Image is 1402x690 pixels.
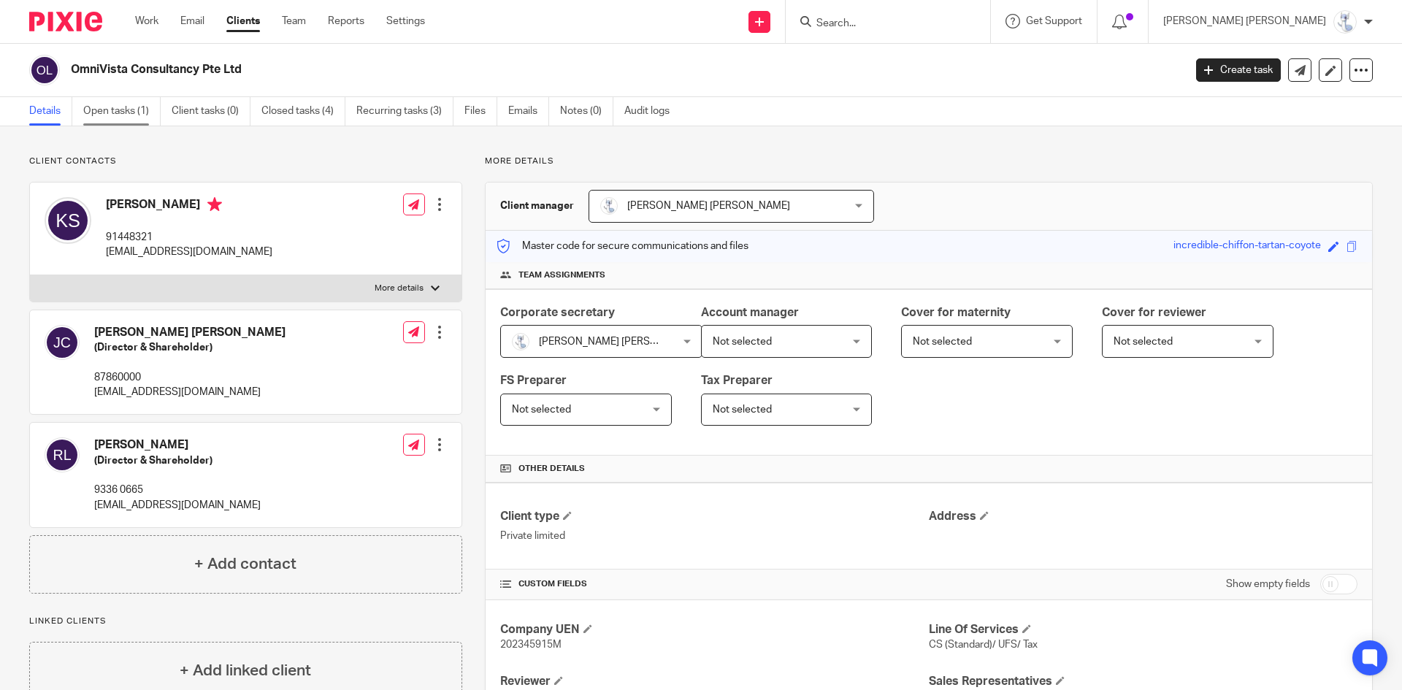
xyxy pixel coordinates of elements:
a: Details [29,97,72,126]
span: Not selected [713,405,772,415]
a: Team [282,14,306,28]
p: [PERSON_NAME] [PERSON_NAME] [1163,14,1326,28]
p: Private limited [500,529,929,543]
span: Corporate secretary [500,307,615,318]
img: svg%3E [29,55,60,85]
p: Master code for secure communications and files [497,239,748,253]
a: Recurring tasks (3) [356,97,453,126]
div: incredible-chiffon-tartan-coyote [1173,238,1321,255]
a: Audit logs [624,97,681,126]
a: Files [464,97,497,126]
a: Open tasks (1) [83,97,161,126]
span: Get Support [1026,16,1082,26]
img: images.jfif [512,333,529,350]
h4: [PERSON_NAME] [94,437,261,453]
span: [PERSON_NAME] [PERSON_NAME] [627,201,790,211]
h4: Reviewer [500,674,929,689]
input: Search [815,18,946,31]
h4: + Add contact [194,553,296,575]
h4: CUSTOM FIELDS [500,578,929,590]
p: [EMAIL_ADDRESS][DOMAIN_NAME] [106,245,272,259]
a: Notes (0) [560,97,613,126]
span: Account manager [701,307,799,318]
span: Not selected [512,405,571,415]
p: Linked clients [29,616,462,627]
a: Reports [328,14,364,28]
p: More details [375,283,424,294]
label: Show empty fields [1226,577,1310,591]
span: Cover for maternity [901,307,1011,318]
a: Client tasks (0) [172,97,250,126]
h4: Address [929,509,1357,524]
span: Not selected [1114,337,1173,347]
h4: Line Of Services [929,622,1357,637]
h5: (Director & Shareholder) [94,453,261,468]
p: [EMAIL_ADDRESS][DOMAIN_NAME] [94,498,261,513]
span: [PERSON_NAME] [PERSON_NAME] [539,337,702,347]
h4: [PERSON_NAME] [106,197,272,215]
img: images.jfif [1333,10,1357,34]
span: 202345915M [500,640,562,650]
span: FS Preparer [500,375,567,386]
a: Email [180,14,204,28]
h4: + Add linked client [180,659,311,682]
p: More details [485,156,1373,167]
p: 87860000 [94,370,286,385]
p: 9336 0665 [94,483,261,497]
a: Closed tasks (4) [261,97,345,126]
a: Clients [226,14,260,28]
img: svg%3E [45,437,80,472]
h4: Sales Representatives [929,674,1357,689]
span: Other details [518,463,585,475]
img: svg%3E [45,197,91,244]
span: Not selected [913,337,972,347]
p: Client contacts [29,156,462,167]
h4: Company UEN [500,622,929,637]
h4: [PERSON_NAME] [PERSON_NAME] [94,325,286,340]
a: Work [135,14,158,28]
p: [EMAIL_ADDRESS][DOMAIN_NAME] [94,385,286,399]
h3: Client manager [500,199,574,213]
span: CS (Standard)/ UFS/ Tax [929,640,1038,650]
a: Settings [386,14,425,28]
p: 91448321 [106,230,272,245]
a: Emails [508,97,549,126]
span: Cover for reviewer [1102,307,1206,318]
span: Team assignments [518,269,605,281]
span: Not selected [713,337,772,347]
span: Tax Preparer [701,375,773,386]
h5: (Director & Shareholder) [94,340,286,355]
img: Pixie [29,12,102,31]
img: svg%3E [45,325,80,360]
h2: OmniVista Consultancy Pte Ltd [71,62,954,77]
i: Primary [207,197,222,212]
h4: Client type [500,509,929,524]
img: images.jfif [600,197,618,215]
a: Create task [1196,58,1281,82]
